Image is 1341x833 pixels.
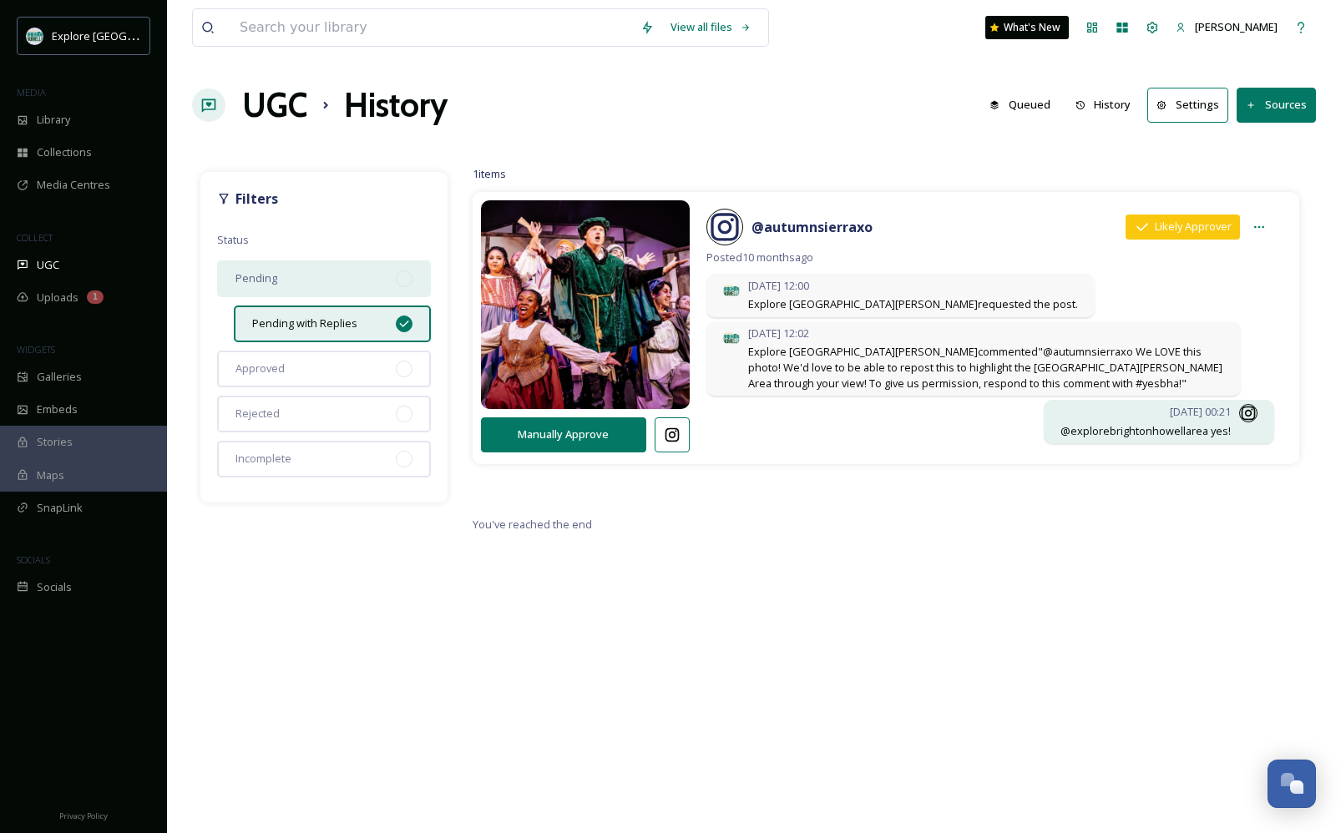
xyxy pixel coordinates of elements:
span: Uploads [37,290,78,305]
span: Maps [37,467,64,483]
strong: @ autumnsierraxo [751,218,873,236]
img: 67e7af72-b6c8-455a-acf8-98e6fe1b68aa.avif [27,28,43,44]
input: Search your library [231,9,632,46]
a: Privacy Policy [59,805,108,825]
img: 67e7af72-b6c8-455a-acf8-98e6fe1b68aa.avif [723,282,740,299]
h1: History [344,80,448,130]
a: History [1067,88,1148,121]
img: 67e7af72-b6c8-455a-acf8-98e6fe1b68aa.avif [723,330,740,346]
button: Settings [1147,88,1228,122]
span: Media Centres [37,177,110,193]
span: You've reached the end [473,517,592,532]
a: Settings [1147,88,1237,122]
span: MEDIA [17,86,46,98]
span: Rejected [235,406,280,422]
span: WIDGETS [17,343,55,356]
strong: Filters [235,189,278,208]
span: SnapLink [37,500,83,516]
span: Galleries [37,369,82,385]
span: Pending [235,270,277,286]
span: 1 items [473,166,506,181]
span: SOCIALS [17,553,50,566]
span: Collections [37,144,92,160]
a: What's New [985,16,1069,39]
span: Posted 10 months ago [706,250,1274,265]
span: COLLECT [17,231,53,244]
button: Queued [981,88,1059,121]
span: Approved [235,361,285,376]
button: Manually Approve [481,417,646,452]
button: Sources [1237,88,1316,122]
span: Explore [GEOGRAPHIC_DATA][PERSON_NAME] requested the post. [748,296,1078,312]
span: UGC [37,257,59,273]
span: [DATE] 00:21 [1060,404,1231,420]
span: Embeds [37,401,78,417]
button: History [1067,88,1140,121]
span: Explore [GEOGRAPHIC_DATA][PERSON_NAME] [52,28,281,43]
span: Library [37,112,70,128]
span: Status [217,232,249,247]
div: 1 [87,290,104,304]
img: 462420498_913824190666331_1242981156976767879_n.jpg [481,179,690,430]
span: [DATE] 12:00 [748,278,1078,294]
span: Likely Approver [1155,219,1232,235]
a: @autumnsierraxo [751,217,873,237]
span: [DATE] 12:02 [748,326,1224,341]
span: @explorebrightonhowellarea yes! [1060,423,1231,439]
a: [PERSON_NAME] [1167,11,1286,43]
span: Pending with Replies [252,316,357,331]
a: UGC [242,80,307,130]
span: Stories [37,434,73,450]
span: Privacy Policy [59,810,108,821]
span: Incomplete [235,451,291,467]
span: Explore [GEOGRAPHIC_DATA][PERSON_NAME] commented "@autumnsierraxo We LOVE this photo! We'd love t... [748,344,1224,392]
button: Open Chat [1268,760,1316,808]
span: [PERSON_NAME] [1195,19,1278,34]
span: Socials [37,579,72,595]
a: View all files [662,11,760,43]
a: Queued [981,88,1067,121]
